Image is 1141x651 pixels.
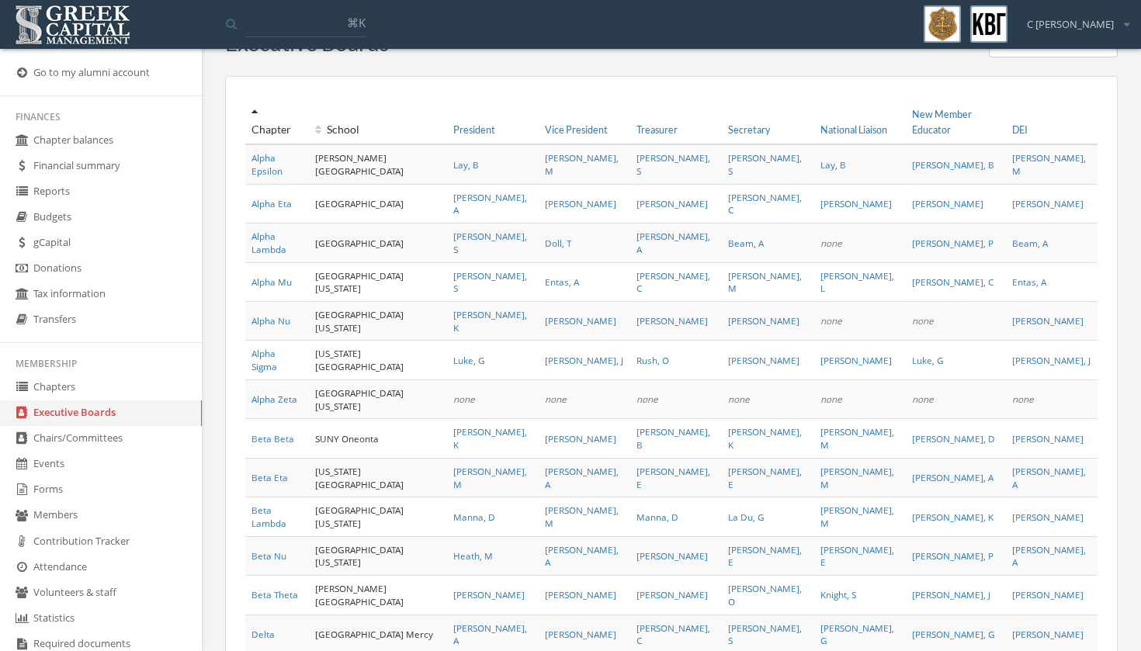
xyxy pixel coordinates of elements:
a: [PERSON_NAME] [545,432,616,445]
a: [PERSON_NAME], M [728,269,802,295]
a: [PERSON_NAME], S [728,151,802,177]
a: [PERSON_NAME], B [912,158,994,171]
a: [PERSON_NAME], B [636,425,710,451]
a: [PERSON_NAME], C [636,269,710,295]
span: Manna, D [636,511,678,523]
span: [PERSON_NAME], G [912,628,995,640]
a: [PERSON_NAME] [820,354,892,366]
td: [US_STATE] [GEOGRAPHIC_DATA] [309,341,447,379]
span: Entas, A [1012,275,1046,288]
a: Alpha Mu [251,275,292,288]
a: [PERSON_NAME], C [728,191,802,216]
a: Rush, O [636,354,669,366]
a: [PERSON_NAME], E [728,543,802,569]
a: [PERSON_NAME] [636,314,708,327]
a: [PERSON_NAME], A [636,230,710,255]
a: Alpha Nu [251,314,290,327]
a: [PERSON_NAME], C [912,275,994,288]
span: [PERSON_NAME] [636,588,708,601]
span: [PERSON_NAME] [1012,511,1084,523]
span: Manna, D [453,511,495,523]
span: Doll, T [545,237,571,249]
a: [PERSON_NAME], A [912,471,994,483]
td: [GEOGRAPHIC_DATA][US_STATE] [309,379,447,418]
em: none [820,237,842,249]
a: Knight, S [820,588,856,601]
em: none [912,393,934,405]
em: none [453,393,475,405]
a: [PERSON_NAME] [1012,197,1084,209]
span: [PERSON_NAME] [728,314,799,327]
a: [PERSON_NAME] [453,588,525,601]
a: [PERSON_NAME], E [820,543,894,569]
span: [PERSON_NAME], P [912,549,994,562]
span: [PERSON_NAME] [1012,588,1084,601]
a: [PERSON_NAME], K [453,425,527,451]
a: [PERSON_NAME] [545,588,616,601]
td: [GEOGRAPHIC_DATA][US_STATE] [309,302,447,341]
a: [PERSON_NAME], K [453,308,527,334]
a: [PERSON_NAME], E [636,465,710,490]
a: [PERSON_NAME] [912,197,983,209]
td: [GEOGRAPHIC_DATA] [309,223,447,262]
a: Beta Theta [251,588,298,601]
span: Lay, B [453,158,479,171]
a: [PERSON_NAME], S [636,151,710,177]
a: [PERSON_NAME], G [820,622,894,647]
a: [PERSON_NAME], S [728,622,802,647]
a: [PERSON_NAME], A [453,622,527,647]
td: [GEOGRAPHIC_DATA][US_STATE] [309,497,447,536]
em: none [820,393,842,405]
a: [PERSON_NAME], A [545,543,619,569]
a: DEI [1012,124,1028,136]
span: La Du, G [728,511,765,523]
a: Delta [251,628,275,640]
a: [PERSON_NAME], M [820,504,894,529]
a: [PERSON_NAME], K [912,511,994,523]
td: [GEOGRAPHIC_DATA] [309,184,447,223]
a: Beta Nu [251,549,286,562]
a: [PERSON_NAME], P [912,237,994,249]
a: Alpha Zeta [251,393,297,405]
td: [GEOGRAPHIC_DATA][US_STATE] [309,262,447,301]
a: [PERSON_NAME], M [453,465,527,490]
span: [PERSON_NAME] [820,197,892,209]
span: [PERSON_NAME], E [728,465,802,490]
a: New Member Educator [912,109,972,136]
a: [PERSON_NAME], J [912,588,990,601]
a: Beta Beta [251,432,294,445]
span: [PERSON_NAME], L [820,269,894,295]
td: [GEOGRAPHIC_DATA][US_STATE] [309,536,447,575]
a: [PERSON_NAME], C [636,622,710,647]
a: [PERSON_NAME], A [453,191,527,216]
a: Heath, M [453,549,493,562]
span: [PERSON_NAME] [728,354,799,366]
td: [US_STATE][GEOGRAPHIC_DATA] [309,458,447,497]
a: Beta Eta [251,471,288,483]
span: ⌘K [347,15,366,30]
a: [PERSON_NAME] [545,197,616,209]
td: SUNY Oneonta [309,419,447,458]
a: Luke, G [912,354,944,366]
a: Vice President [545,124,608,136]
span: [PERSON_NAME] [636,197,708,209]
a: [PERSON_NAME], A [1012,465,1086,490]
